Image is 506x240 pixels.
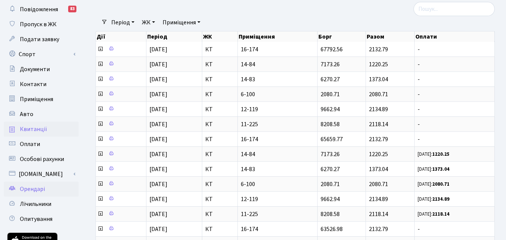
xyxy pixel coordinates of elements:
a: Приміщення [4,92,79,107]
th: ЖК [202,31,238,42]
a: Опитування [4,212,79,227]
span: - [418,226,491,232]
span: [DATE] [149,210,167,218]
span: 1220.25 [369,150,388,158]
span: 8208.58 [321,210,340,218]
input: Пошук... [413,2,495,16]
span: 2134.89 [369,195,388,203]
span: 6-100 [241,91,314,97]
a: Приміщення [160,16,203,29]
span: - [418,106,491,112]
th: Разом [366,31,415,42]
span: 1373.04 [369,75,388,83]
span: 14-83 [241,76,314,82]
span: [DATE] [149,75,167,83]
span: 16-174 [241,226,314,232]
span: 2132.79 [369,45,388,54]
span: КТ [205,61,235,67]
span: КТ [205,121,235,127]
a: Авто [4,107,79,122]
b: 1220.25 [432,151,449,158]
span: 6-100 [241,181,314,187]
span: КТ [205,196,235,202]
b: 2118.14 [432,211,449,218]
span: КТ [205,226,235,232]
span: - [418,61,491,67]
span: КТ [205,46,235,52]
span: 8208.58 [321,120,340,128]
span: [DATE] [149,60,167,69]
a: ЖК [139,16,158,29]
span: 6270.27 [321,75,340,83]
span: КТ [205,151,235,157]
span: Приміщення [20,95,53,103]
span: [DATE] [149,90,167,98]
th: Борг [318,31,366,42]
span: КТ [205,76,235,82]
span: 16-174 [241,136,314,142]
span: Опитування [20,215,52,223]
span: 63526.98 [321,225,343,233]
span: 2134.89 [369,105,388,113]
span: 2080.71 [321,180,340,188]
small: [DATE]: [418,211,449,218]
span: - [418,46,491,52]
a: Орендарі [4,182,79,197]
a: Повідомлення83 [4,2,79,17]
small: [DATE]: [418,181,449,188]
span: КТ [205,91,235,97]
span: [DATE] [149,225,167,233]
span: Контакти [20,80,46,88]
span: Повідомлення [20,5,58,13]
span: 7173.26 [321,150,340,158]
b: 1373.04 [432,166,449,173]
span: Орендарі [20,185,45,193]
span: Подати заявку [20,35,59,43]
a: Контакти [4,77,79,92]
span: Пропуск в ЖК [20,20,57,28]
span: КТ [205,181,235,187]
span: [DATE] [149,150,167,158]
span: Особові рахунки [20,155,64,163]
span: [DATE] [149,195,167,203]
th: Період [146,31,202,42]
b: 2134.89 [432,196,449,203]
a: Документи [4,62,79,77]
div: 83 [68,6,76,12]
span: КТ [205,136,235,142]
span: [DATE] [149,135,167,143]
a: Подати заявку [4,32,79,47]
span: КТ [205,211,235,217]
span: 14-83 [241,166,314,172]
span: 16-174 [241,46,314,52]
span: 2132.79 [369,135,388,143]
span: 7173.26 [321,60,340,69]
span: 1373.04 [369,165,388,173]
span: 2080.71 [369,90,388,98]
span: 2118.14 [369,120,388,128]
span: 65659.77 [321,135,343,143]
span: 14-84 [241,61,314,67]
b: 2080.71 [432,181,449,188]
small: [DATE]: [418,151,449,158]
span: 12-119 [241,106,314,112]
a: Квитанції [4,122,79,137]
span: - [418,91,491,97]
span: 1220.25 [369,60,388,69]
a: Лічильники [4,197,79,212]
a: Спорт [4,47,79,62]
span: [DATE] [149,180,167,188]
span: - [418,121,491,127]
span: Квитанції [20,125,47,133]
span: КТ [205,106,235,112]
small: [DATE]: [418,166,449,173]
span: Документи [20,65,50,73]
span: - [418,136,491,142]
span: 12-119 [241,196,314,202]
span: [DATE] [149,120,167,128]
th: Оплати [415,31,495,42]
a: [DOMAIN_NAME] [4,167,79,182]
span: 2080.71 [369,180,388,188]
a: Оплати [4,137,79,152]
span: 11-225 [241,121,314,127]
